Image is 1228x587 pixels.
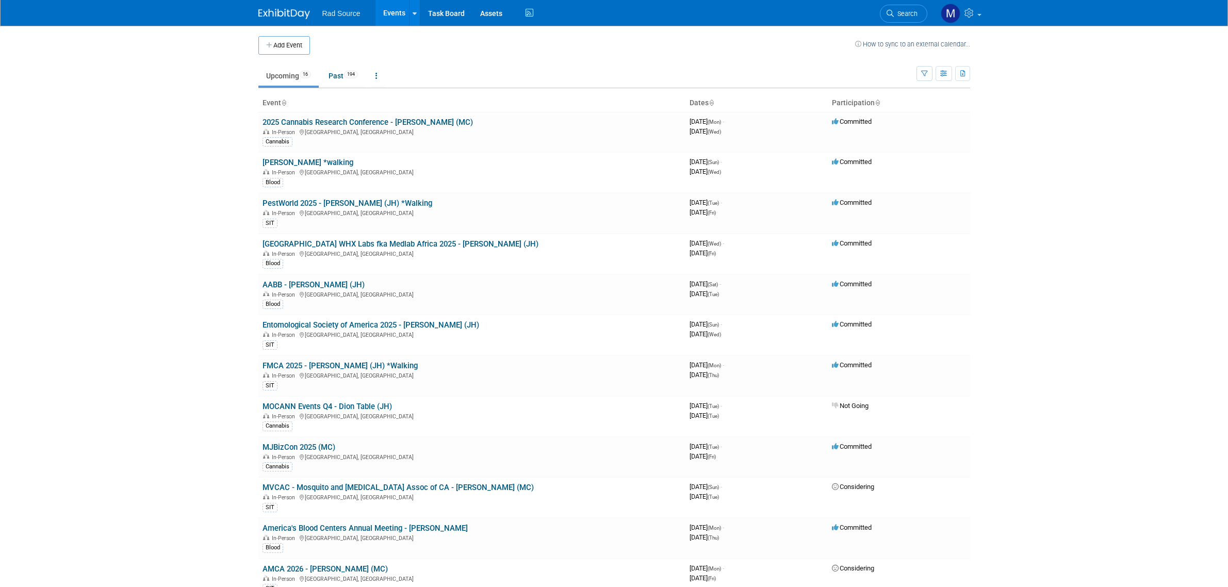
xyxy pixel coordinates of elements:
img: In-Person Event [263,251,269,256]
span: - [723,524,724,531]
img: In-Person Event [263,169,269,174]
span: Committed [832,239,872,247]
span: (Mon) [708,363,721,368]
span: (Tue) [708,494,719,500]
span: (Fri) [708,210,716,216]
span: (Wed) [708,241,721,247]
span: [DATE] [690,290,719,298]
span: (Sun) [708,322,719,328]
span: [DATE] [690,371,719,379]
a: MVCAC - Mosquito and [MEDICAL_DATA] Assoc of CA - [PERSON_NAME] (MC) [263,483,534,492]
span: (Tue) [708,413,719,419]
span: In-Person [272,535,298,542]
span: In-Person [272,291,298,298]
span: - [721,199,722,206]
span: (Wed) [708,129,721,135]
span: 16 [300,71,311,78]
div: Blood [263,300,283,309]
div: [GEOGRAPHIC_DATA], [GEOGRAPHIC_DATA] [263,371,681,379]
span: [DATE] [690,320,722,328]
span: - [721,402,722,410]
div: Blood [263,178,283,187]
a: Sort by Start Date [709,99,714,107]
span: Committed [832,280,872,288]
th: Participation [828,94,970,112]
span: In-Person [272,372,298,379]
div: SIT [263,503,277,512]
div: [GEOGRAPHIC_DATA], [GEOGRAPHIC_DATA] [263,208,681,217]
img: In-Person Event [263,413,269,418]
span: [DATE] [690,412,719,419]
a: [GEOGRAPHIC_DATA] WHX Labs fka Medlab Africa 2025 - [PERSON_NAME] (JH) [263,239,538,249]
span: Considering [832,564,874,572]
img: ExhibitDay [258,9,310,19]
a: How to sync to an external calendar... [855,40,970,48]
img: In-Person Event [263,494,269,499]
a: [PERSON_NAME] *walking [263,158,353,167]
div: [GEOGRAPHIC_DATA], [GEOGRAPHIC_DATA] [263,249,681,257]
span: - [719,280,721,288]
img: In-Person Event [263,576,269,581]
span: (Fri) [708,251,716,256]
span: In-Person [272,129,298,136]
span: (Tue) [708,200,719,206]
img: In-Person Event [263,454,269,459]
span: Not Going [832,402,869,410]
span: [DATE] [690,239,724,247]
div: SIT [263,381,277,390]
span: (Thu) [708,372,719,378]
a: Sort by Event Name [281,99,286,107]
a: Entomological Society of America 2025 - [PERSON_NAME] (JH) [263,320,479,330]
span: (Tue) [708,403,719,409]
span: In-Person [272,332,298,338]
div: [GEOGRAPHIC_DATA], [GEOGRAPHIC_DATA] [263,493,681,501]
a: America's Blood Centers Annual Meeting - [PERSON_NAME] [263,524,468,533]
span: Committed [832,199,872,206]
img: In-Person Event [263,535,269,540]
span: (Mon) [708,566,721,572]
a: MOCANN Events Q4 - Dion Table (JH) [263,402,392,411]
span: [DATE] [690,199,722,206]
span: (Tue) [708,291,719,297]
span: [DATE] [690,118,724,125]
span: In-Person [272,413,298,420]
th: Event [258,94,685,112]
div: Blood [263,543,283,552]
span: (Thu) [708,535,719,541]
span: Committed [832,320,872,328]
span: In-Person [272,454,298,461]
span: [DATE] [690,158,722,166]
span: In-Person [272,576,298,582]
span: Committed [832,524,872,531]
span: (Mon) [708,119,721,125]
span: (Fri) [708,454,716,460]
span: - [723,118,724,125]
span: (Tue) [708,444,719,450]
span: (Mon) [708,525,721,531]
span: [DATE] [690,483,722,491]
div: [GEOGRAPHIC_DATA], [GEOGRAPHIC_DATA] [263,412,681,420]
span: - [723,361,724,369]
div: Blood [263,259,283,268]
span: Committed [832,158,872,166]
span: Committed [832,118,872,125]
span: Committed [832,443,872,450]
div: Cannabis [263,137,292,146]
span: [DATE] [690,168,721,175]
span: In-Person [272,494,298,501]
span: (Sun) [708,484,719,490]
th: Dates [685,94,828,112]
a: Search [880,5,927,23]
a: MJBizCon 2025 (MC) [263,443,335,452]
span: Rad Source [322,9,361,18]
img: Melissa Conboy [941,4,960,23]
div: [GEOGRAPHIC_DATA], [GEOGRAPHIC_DATA] [263,127,681,136]
span: [DATE] [690,443,722,450]
span: [DATE] [690,493,719,500]
img: In-Person Event [263,210,269,215]
span: [DATE] [690,249,716,257]
span: [DATE] [690,127,721,135]
span: In-Person [272,169,298,176]
span: - [721,483,722,491]
img: In-Person Event [263,129,269,134]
